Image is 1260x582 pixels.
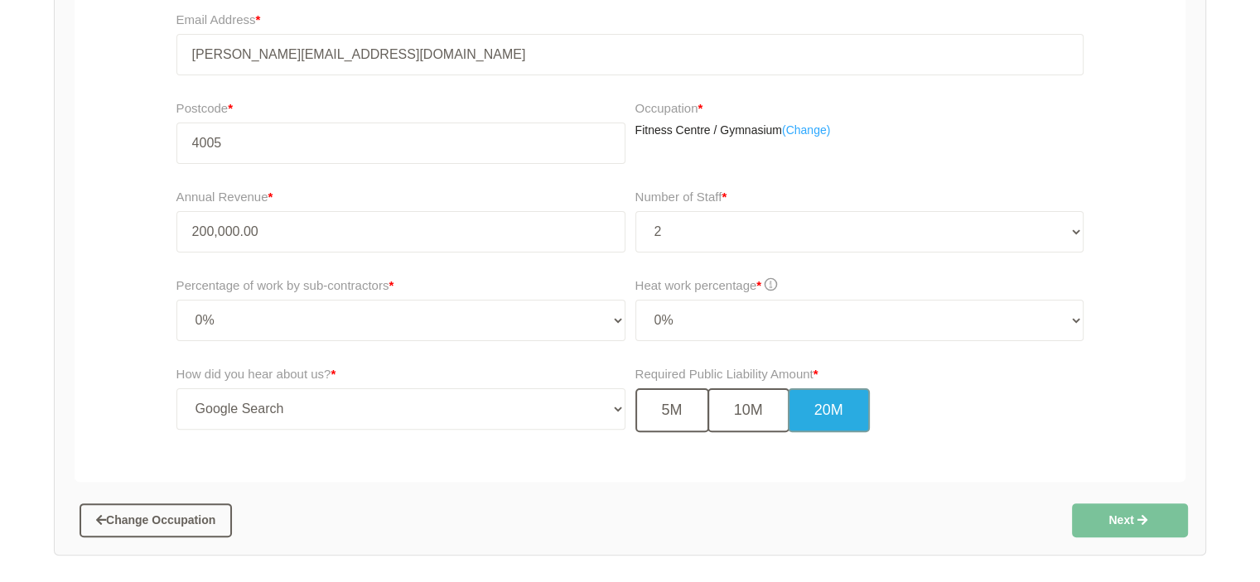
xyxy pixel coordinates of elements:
label: Annual Revenue [176,187,273,207]
button: Next [1072,503,1188,536]
input: Your postcode... [176,123,625,164]
label: Number of Staff [635,187,727,207]
button: Change Occupation [80,503,232,536]
a: (Change) [782,123,830,139]
button: 10M [707,388,789,432]
label: Postcode [176,99,625,118]
label: How did you hear about us? [176,364,336,384]
input: Your Email Address [176,34,1084,75]
button: 20M [788,388,870,432]
input: Annual Revenue [176,211,625,253]
label: Percentage of work by sub-contractors [176,276,394,296]
p: Fitness Centre / Gymnasium [635,123,1084,139]
label: Required Public Liability Amount [635,364,818,384]
button: 5M [635,388,709,432]
label: Heat work percentage [635,276,778,296]
label: Occupation [635,99,703,118]
label: Email Address [176,10,261,30]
